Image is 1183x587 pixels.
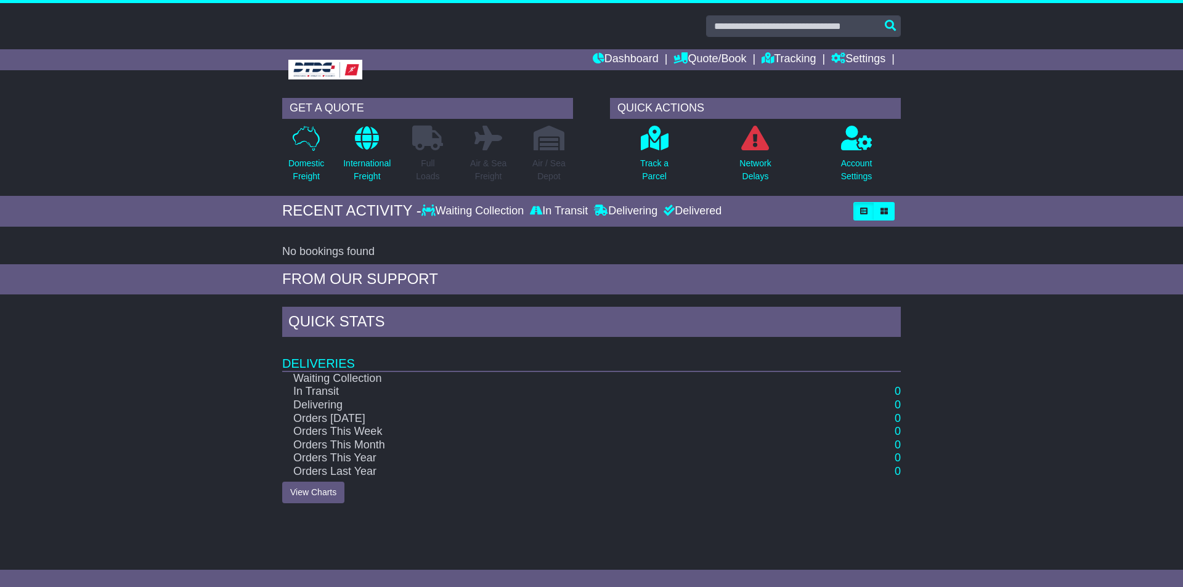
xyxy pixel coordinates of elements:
[282,412,812,426] td: Orders [DATE]
[282,202,421,220] div: RECENT ACTIVITY -
[282,307,901,340] div: Quick Stats
[895,399,901,411] a: 0
[591,204,661,218] div: Delivering
[343,157,391,183] p: International Freight
[282,385,812,399] td: In Transit
[527,204,591,218] div: In Transit
[470,157,506,183] p: Air & Sea Freight
[282,245,901,259] div: No bookings found
[762,49,816,70] a: Tracking
[282,270,901,288] div: FROM OUR SUPPORT
[895,451,901,464] a: 0
[282,439,812,452] td: Orders This Month
[895,385,901,397] a: 0
[895,439,901,451] a: 0
[343,125,391,190] a: InternationalFreight
[610,98,901,119] div: QUICK ACTIONS
[895,465,901,477] a: 0
[831,49,885,70] a: Settings
[532,157,566,183] p: Air / Sea Depot
[282,451,812,465] td: Orders This Year
[895,425,901,437] a: 0
[673,49,746,70] a: Quote/Book
[288,157,324,183] p: Domestic Freight
[640,157,669,183] p: Track a Parcel
[412,157,443,183] p: Full Loads
[661,204,722,218] div: Delivered
[841,157,872,183] p: Account Settings
[282,465,812,479] td: Orders Last Year
[282,425,812,439] td: Orders This Week
[282,340,901,371] td: Deliveries
[282,98,573,119] div: GET A QUOTE
[421,204,527,218] div: Waiting Collection
[288,125,325,190] a: DomesticFreight
[840,125,873,190] a: AccountSettings
[739,125,771,190] a: NetworkDelays
[282,399,812,412] td: Delivering
[282,371,812,386] td: Waiting Collection
[640,125,669,190] a: Track aParcel
[593,49,659,70] a: Dashboard
[282,482,344,503] a: View Charts
[739,157,771,183] p: Network Delays
[895,412,901,424] a: 0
